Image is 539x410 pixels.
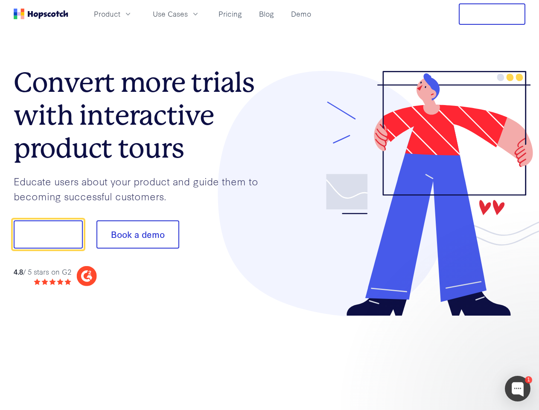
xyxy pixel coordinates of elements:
a: Demo [288,7,315,21]
button: Show me! [14,220,83,249]
div: / 5 stars on G2 [14,266,71,277]
span: Product [94,9,120,19]
a: Pricing [215,7,245,21]
p: Educate users about your product and guide them to becoming successful customers. [14,174,270,203]
button: Use Cases [148,7,205,21]
span: Use Cases [153,9,188,19]
h1: Convert more trials with interactive product tours [14,66,270,164]
button: Product [89,7,137,21]
button: Free Trial [459,3,525,25]
button: Book a demo [96,220,179,249]
a: Home [14,9,68,19]
a: Blog [256,7,277,21]
div: 1 [525,376,532,384]
strong: 4.8 [14,266,23,276]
